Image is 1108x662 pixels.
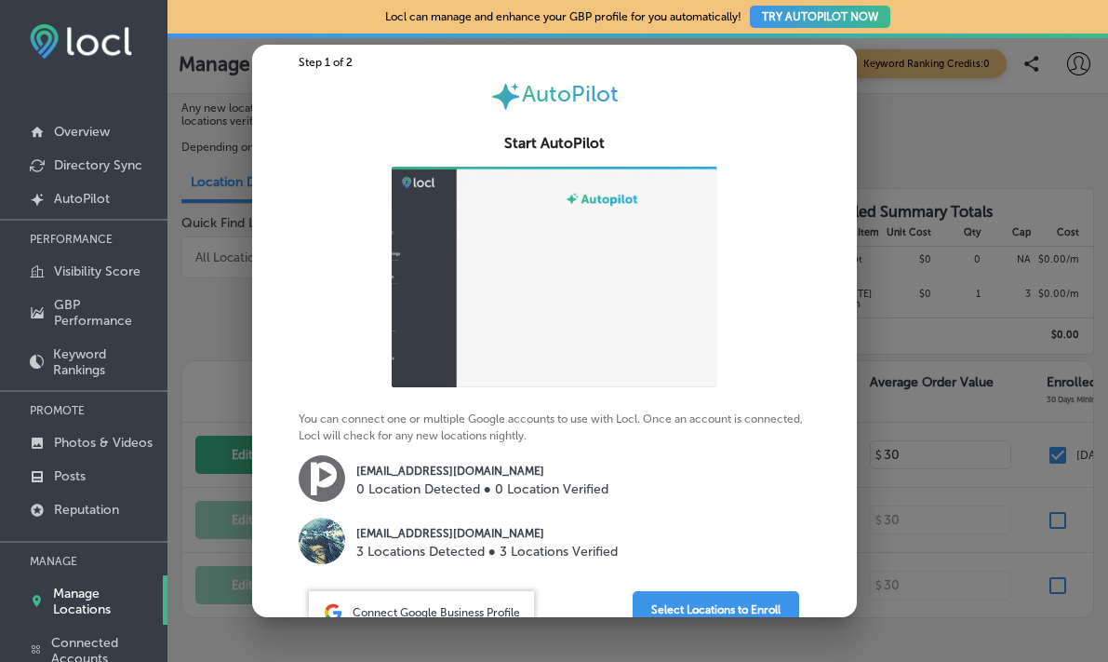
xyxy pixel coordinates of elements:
[54,435,153,451] p: Photos & Videos
[54,191,110,207] p: AutoPilot
[353,606,520,619] span: Connect Google Business Profile
[489,80,522,113] img: autopilot-icon
[633,591,799,628] button: Select Locations to Enroll
[356,542,618,561] p: 3 Locations Detected ● 3 Locations Verified
[299,167,810,569] p: You can connect one or multiple Google accounts to use with Locl. Once an account is connected, L...
[356,480,608,499] p: 0 Location Detected ● 0 Location Verified
[54,263,140,279] p: Visibility Score
[274,135,834,152] h2: Start AutoPilot
[53,346,158,378] p: Keyword Rankings
[392,167,717,387] img: ap-gif
[30,24,132,59] img: fda3e92497d09a02dc62c9cd864e3231.png
[750,6,890,28] button: TRY AUTOPILOT NOW
[54,157,142,173] p: Directory Sync
[356,463,608,480] p: [EMAIL_ADDRESS][DOMAIN_NAME]
[54,468,86,484] p: Posts
[54,297,158,329] p: GBP Performance
[54,124,110,140] p: Overview
[54,502,119,518] p: Reputation
[522,80,619,107] span: AutoPilot
[252,56,857,69] div: Step 1 of 2
[53,586,155,617] p: Manage Locations
[356,525,618,542] p: [EMAIL_ADDRESS][DOMAIN_NAME]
